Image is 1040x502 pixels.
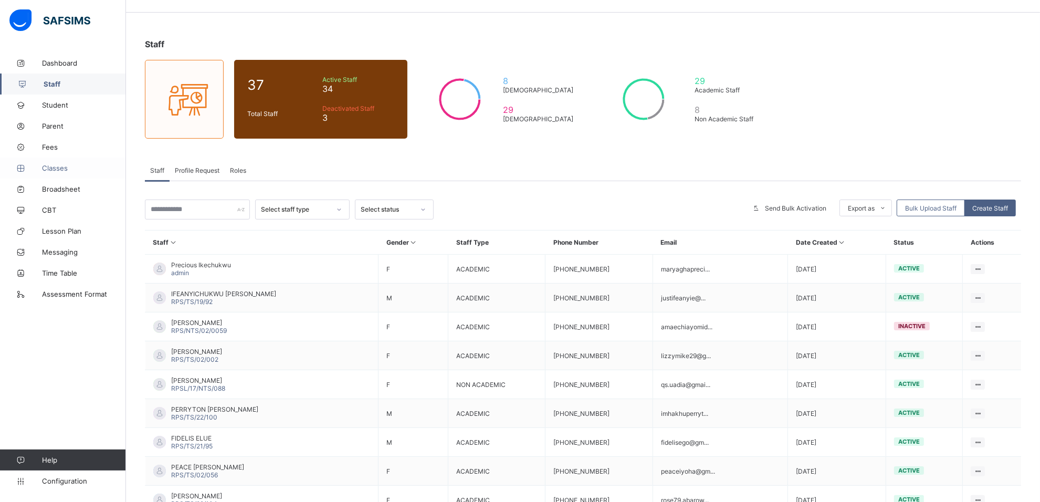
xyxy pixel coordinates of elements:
[261,206,330,214] div: Select staff type
[695,115,762,123] span: Non Academic Staff
[788,231,886,255] th: Date Created
[42,122,126,130] span: Parent
[42,59,126,67] span: Dashboard
[695,86,762,94] span: Academic Staff
[379,370,448,399] td: F
[171,269,189,277] span: admin
[448,370,545,399] td: NON ACADEMIC
[695,104,762,115] span: 8
[503,104,578,115] span: 29
[545,341,653,370] td: [PHONE_NUMBER]
[42,456,125,464] span: Help
[545,428,653,457] td: [PHONE_NUMBER]
[448,312,545,341] td: ACADEMIC
[361,206,414,214] div: Select status
[448,255,545,284] td: ACADEMIC
[169,238,178,246] i: Sort in Ascending Order
[247,77,317,93] span: 37
[379,341,448,370] td: F
[171,384,225,392] span: RPSL/17/NTS/088
[171,327,227,334] span: RPS/NTS/02/0059
[898,294,920,301] span: active
[322,112,394,123] span: 3
[171,355,218,363] span: RPS/TS/02/002
[545,231,653,255] th: Phone Number
[788,341,886,370] td: [DATE]
[448,284,545,312] td: ACADEMIC
[788,255,886,284] td: [DATE]
[42,248,126,256] span: Messaging
[42,227,126,235] span: Lesson Plan
[145,39,164,49] span: Staff
[245,107,320,120] div: Total Staff
[448,457,545,486] td: ACADEMIC
[503,115,578,123] span: [DEMOGRAPHIC_DATA]
[653,284,788,312] td: justifeanyie@...
[175,166,219,174] span: Profile Request
[171,471,218,479] span: RPS/TS/02/056
[9,9,90,32] img: safsims
[171,319,227,327] span: [PERSON_NAME]
[898,438,920,445] span: active
[379,399,448,428] td: M
[972,204,1008,212] span: Create Staff
[171,348,222,355] span: [PERSON_NAME]
[788,457,886,486] td: [DATE]
[653,341,788,370] td: lizzymike29@g...
[788,399,886,428] td: [DATE]
[409,238,418,246] i: Sort in Ascending Order
[503,86,578,94] span: [DEMOGRAPHIC_DATA]
[322,76,394,83] span: Active Staff
[171,261,231,269] span: Precious Ikechukwu
[171,442,213,450] span: RPS/TS/21/95
[171,463,244,471] span: PEACE [PERSON_NAME]
[42,290,126,298] span: Assessment Format
[886,231,963,255] th: Status
[448,341,545,370] td: ACADEMIC
[42,269,126,277] span: Time Table
[448,231,545,255] th: Staff Type
[788,428,886,457] td: [DATE]
[42,206,126,214] span: CBT
[230,166,246,174] span: Roles
[503,76,578,86] span: 8
[150,166,164,174] span: Staff
[379,428,448,457] td: M
[788,370,886,399] td: [DATE]
[171,376,225,384] span: [PERSON_NAME]
[42,143,126,151] span: Fees
[905,204,957,212] span: Bulk Upload Staff
[145,231,379,255] th: Staff
[653,428,788,457] td: fidelisego@gm...
[545,284,653,312] td: [PHONE_NUMBER]
[42,477,125,485] span: Configuration
[898,380,920,388] span: active
[545,370,653,399] td: [PHONE_NUMBER]
[788,284,886,312] td: [DATE]
[379,457,448,486] td: F
[898,467,920,474] span: active
[653,255,788,284] td: maryaghapreci...
[898,351,920,359] span: active
[653,399,788,428] td: imhakhuperryt...
[545,457,653,486] td: [PHONE_NUMBER]
[848,204,875,212] span: Export as
[42,164,126,172] span: Classes
[44,80,126,88] span: Staff
[788,312,886,341] td: [DATE]
[898,265,920,272] span: active
[171,298,213,306] span: RPS/TS/19/92
[171,434,213,442] span: FIDELIS ELUE
[653,370,788,399] td: qs.uadia@gmai...
[448,399,545,428] td: ACADEMIC
[653,312,788,341] td: amaechiayomid...
[171,413,217,421] span: RPS/TS/22/100
[171,290,276,298] span: IFEANYICHUKWU [PERSON_NAME]
[837,238,846,246] i: Sort in Ascending Order
[379,255,448,284] td: F
[322,104,394,112] span: Deactivated Staff
[545,255,653,284] td: [PHONE_NUMBER]
[379,231,448,255] th: Gender
[171,405,258,413] span: PERRYTON [PERSON_NAME]
[653,231,788,255] th: Email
